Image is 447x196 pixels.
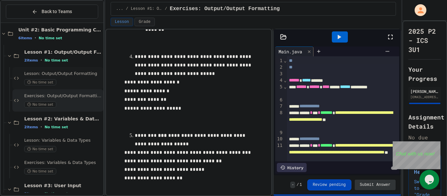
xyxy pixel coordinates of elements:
[42,8,72,15] span: Back to Teams
[275,84,283,97] div: 5
[355,180,396,190] button: Submit Answer
[24,58,38,62] span: 2 items
[39,36,62,40] span: No time set
[45,58,68,62] span: No time set
[275,136,283,142] div: 10
[277,163,307,172] div: History
[283,84,287,89] span: Fold line
[170,5,280,13] span: Exercises: Output/Output Formatting
[24,168,56,174] span: No time set
[393,141,440,169] iframe: chat widget
[275,77,283,84] div: 4
[24,138,102,143] span: Lesson: Variables & Data Types
[307,179,351,190] button: Review pending
[24,192,38,196] span: 2 items
[24,183,102,188] span: Lesson #3: User Input
[275,58,283,64] div: 1
[275,46,313,56] div: Main.java
[275,64,283,71] div: 2
[296,182,299,187] span: /
[408,3,428,18] div: My Account
[24,116,102,122] span: Lesson #2: Variables & Data Types
[41,58,42,63] span: •
[275,103,283,110] div: 7
[18,27,102,33] span: Unit #2: Basic Programming Concepts
[45,192,68,196] span: No time set
[410,95,439,99] div: [EMAIL_ADDRESS][DOMAIN_NAME]
[131,6,162,11] span: Lesson #1: Output/Output Formatting
[420,170,440,189] iframe: chat widget
[24,146,56,152] span: No time set
[116,6,123,11] span: ...
[275,48,305,55] div: Main.java
[24,125,38,129] span: 2 items
[360,182,391,187] span: Submit Answer
[300,182,302,187] span: 1
[111,18,133,26] button: Lesson
[408,113,441,131] h2: Assignment Details
[41,124,42,130] span: •
[275,142,283,169] div: 11
[283,58,287,63] span: Fold line
[24,93,102,99] span: Exercises: Output/Output Formatting
[24,79,56,85] span: No time set
[35,35,36,41] span: •
[24,160,102,166] span: Exercises: Variables & Data Types
[24,101,56,108] span: No time set
[283,78,287,83] span: Fold line
[134,18,155,26] button: Grade
[410,88,439,94] div: [PERSON_NAME]
[18,36,32,40] span: 6 items
[275,130,283,136] div: 9
[408,65,441,83] h2: Your Progress
[24,49,102,55] span: Lesson #1: Output/Output Formatting
[290,182,295,188] span: -
[275,71,283,77] div: 3
[6,5,98,19] button: Back to Teams
[275,97,283,103] div: 6
[126,6,128,11] span: /
[45,125,68,129] span: No time set
[165,6,167,11] span: /
[408,27,441,54] h1: 2025 P2 - ICS 3U1
[24,71,102,77] span: Lesson: Output/Output Formatting
[408,134,441,149] div: No due date set
[275,110,283,129] div: 8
